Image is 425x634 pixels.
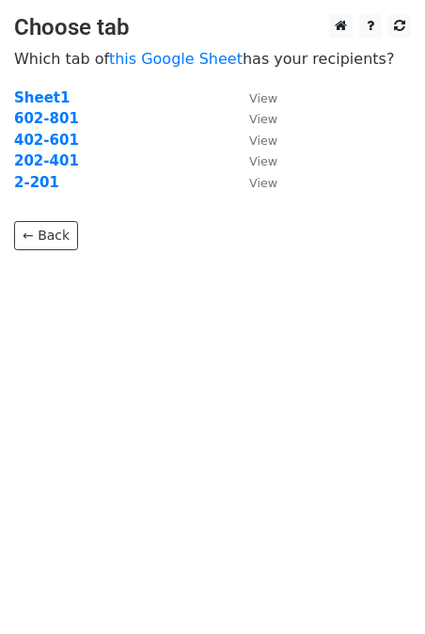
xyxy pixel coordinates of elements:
h3: Choose tab [14,14,411,41]
a: 2-201 [14,174,59,191]
small: View [249,134,277,148]
a: View [230,89,277,106]
small: View [249,176,277,190]
a: ← Back [14,221,78,250]
small: View [249,91,277,105]
a: View [230,132,277,149]
a: 602-801 [14,110,79,127]
a: 202-401 [14,152,79,169]
a: View [230,110,277,127]
a: Sheet1 [14,89,70,106]
p: Which tab of has your recipients? [14,49,411,69]
a: View [230,152,277,169]
a: this Google Sheet [109,50,243,68]
a: View [230,174,277,191]
a: 402-601 [14,132,79,149]
small: View [249,112,277,126]
small: View [249,154,277,168]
